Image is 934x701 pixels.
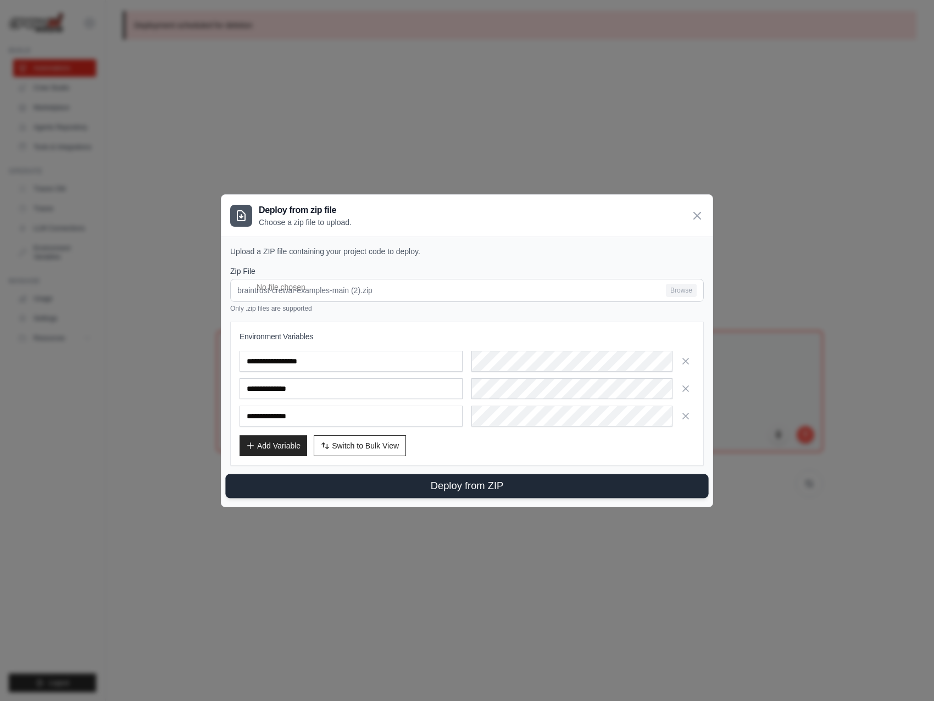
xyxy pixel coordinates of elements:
p: Only .zip files are supported [230,304,704,313]
iframe: Chat Widget [879,648,934,701]
button: Add Variable [240,435,307,456]
h3: Environment Variables [240,331,694,342]
button: Deploy from ZIP [225,474,708,498]
h3: Deploy from zip file [259,204,352,217]
span: Switch to Bulk View [332,440,399,451]
p: Upload a ZIP file containing your project code to deploy. [230,246,704,257]
label: Zip File [230,266,704,277]
p: Choose a zip file to upload. [259,217,352,228]
input: braintrust-crewai-examples-main (2).zip Browse [230,279,704,302]
button: Switch to Bulk View [314,435,406,456]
